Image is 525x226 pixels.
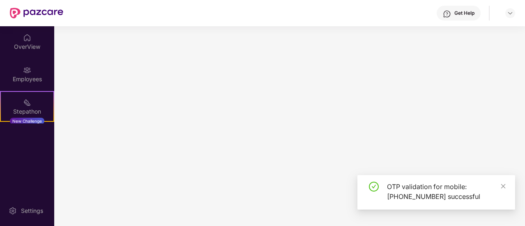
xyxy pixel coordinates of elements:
[10,118,44,124] div: New Challenge
[23,34,31,42] img: svg+xml;base64,PHN2ZyBpZD0iSG9tZSIgeG1sbnM9Imh0dHA6Ly93d3cudzMub3JnLzIwMDAvc3ZnIiB3aWR0aD0iMjAiIG...
[10,8,63,18] img: New Pazcare Logo
[443,10,451,18] img: svg+xml;base64,PHN2ZyBpZD0iSGVscC0zMngzMiIgeG1sbnM9Imh0dHA6Ly93d3cudzMub3JnLzIwMDAvc3ZnIiB3aWR0aD...
[23,66,31,74] img: svg+xml;base64,PHN2ZyBpZD0iRW1wbG95ZWVzIiB4bWxucz0iaHR0cDovL3d3dy53My5vcmcvMjAwMC9zdmciIHdpZHRoPS...
[500,183,506,189] span: close
[1,107,53,116] div: Stepathon
[507,10,513,16] img: svg+xml;base64,PHN2ZyBpZD0iRHJvcGRvd24tMzJ4MzIiIHhtbG5zPSJodHRwOi8vd3d3LnczLm9yZy8yMDAwL3N2ZyIgd2...
[9,207,17,215] img: svg+xml;base64,PHN2ZyBpZD0iU2V0dGluZy0yMHgyMCIgeG1sbnM9Imh0dHA6Ly93d3cudzMub3JnLzIwMDAvc3ZnIiB3aW...
[387,182,505,201] div: OTP validation for mobile: [PHONE_NUMBER] successful
[18,207,46,215] div: Settings
[369,182,379,192] span: check-circle
[454,10,474,16] div: Get Help
[23,98,31,107] img: svg+xml;base64,PHN2ZyB4bWxucz0iaHR0cDovL3d3dy53My5vcmcvMjAwMC9zdmciIHdpZHRoPSIyMSIgaGVpZ2h0PSIyMC...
